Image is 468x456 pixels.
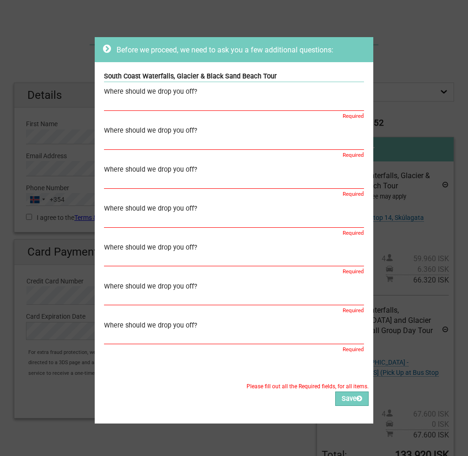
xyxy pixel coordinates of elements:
[335,392,369,406] button: Save
[104,321,364,331] div: Where should we drop you off?
[104,228,364,238] div: Required
[104,189,364,199] div: Required
[104,282,364,292] div: Where should we drop you off?
[104,87,364,97] div: Where should we drop you off?
[104,204,364,214] div: Where should we drop you off?
[104,71,364,82] div: South Coast Waterfalls, Glacier & Black Sand Beach Tour
[104,165,364,175] div: Where should we drop you off?
[99,381,369,392] label: Please fill out all the Required fields, for all items.
[13,16,105,24] p: We're away right now. Please check back later!
[107,14,118,26] button: Open LiveChat chat widget
[104,305,364,315] div: Required
[104,111,364,121] div: Required
[117,45,333,54] span: Before we proceed, we need to ask you a few additional questions:
[104,344,364,354] div: Required
[104,243,364,253] div: Where should we drop you off?
[104,266,364,276] div: Required
[104,126,364,136] div: Where should we drop you off?
[104,150,364,160] div: Required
